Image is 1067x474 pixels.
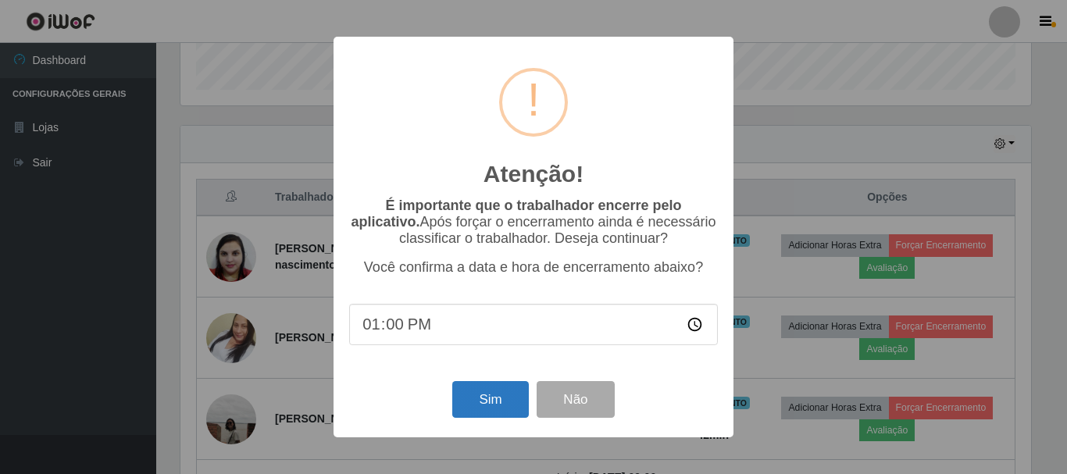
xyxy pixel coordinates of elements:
[452,381,528,418] button: Sim
[349,198,718,247] p: Após forçar o encerramento ainda é necessário classificar o trabalhador. Deseja continuar?
[484,160,583,188] h2: Atenção!
[537,381,614,418] button: Não
[349,259,718,276] p: Você confirma a data e hora de encerramento abaixo?
[351,198,681,230] b: É importante que o trabalhador encerre pelo aplicativo.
